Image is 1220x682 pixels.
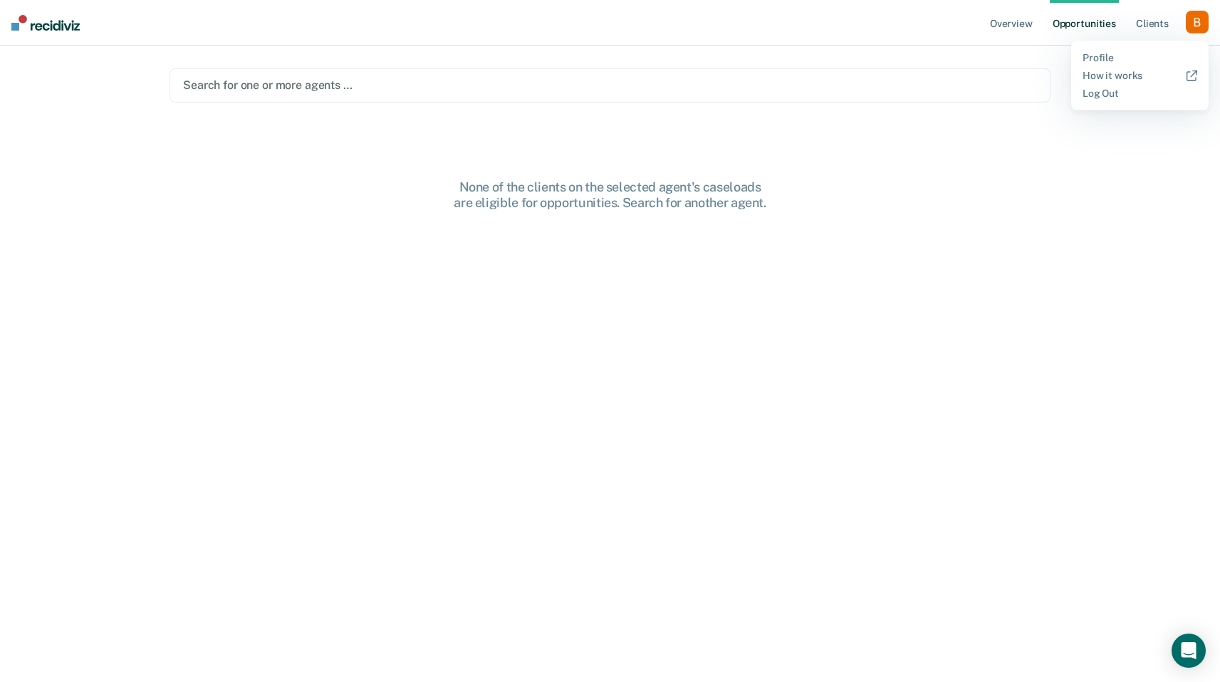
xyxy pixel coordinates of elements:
[1083,70,1197,82] a: How it works
[382,179,838,210] div: None of the clients on the selected agent's caseloads are eligible for opportunities. Search for ...
[11,15,80,31] img: Recidiviz
[1083,52,1197,64] a: Profile
[1172,634,1206,668] div: Open Intercom Messenger
[1083,88,1197,100] a: Log Out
